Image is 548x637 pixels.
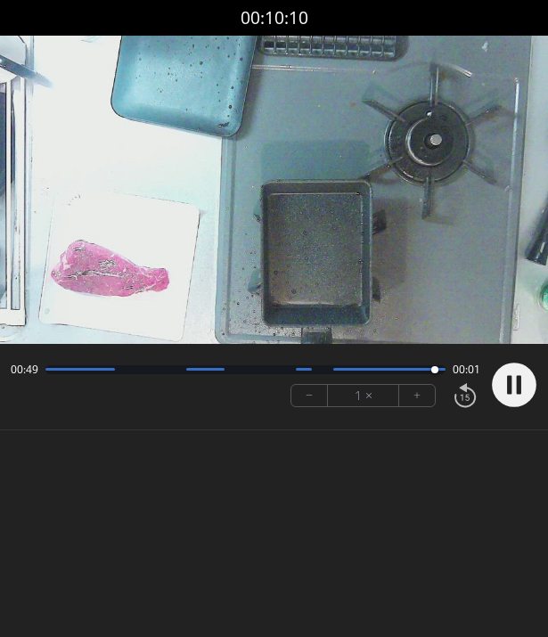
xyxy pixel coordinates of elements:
[328,385,399,406] div: 1 ×
[453,363,480,377] span: 00:01
[291,385,328,406] button: −
[399,385,435,406] button: +
[241,5,308,31] a: 00:10:10
[11,363,38,377] span: 00:49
